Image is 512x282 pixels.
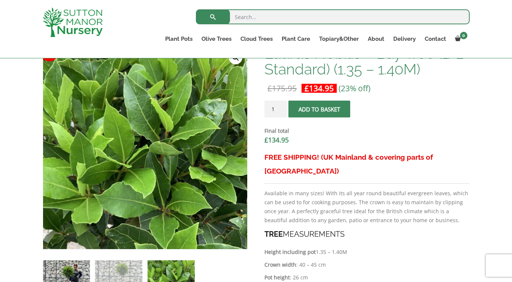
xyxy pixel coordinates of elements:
a: Delivery [389,34,420,44]
a: Contact [420,34,451,44]
span: (23% off) [339,83,370,94]
bdi: 134.95 [305,83,334,94]
span: 0 [460,32,467,39]
a: 0 [451,34,470,44]
bdi: 175.95 [267,83,297,94]
img: logo [43,7,103,37]
p: Available in many sizes! With its all year round beautiful evergreen leaves, which can be used to... [264,189,469,225]
h1: Laurus Nobilis – Bay Tree (1/2 Standard) (1.35 – 1.40M) [264,46,469,77]
span: £ [305,83,309,94]
strong: Crown width [264,261,296,268]
strong: Pot height [264,274,290,281]
input: Search... [196,9,470,24]
strong: Height including pot [264,248,316,255]
a: Plant Pots [161,34,197,44]
input: Product quantity [264,101,287,117]
span: £ [267,83,272,94]
p: : 26 cm [264,273,469,282]
button: Add to basket [288,101,350,117]
bdi: 134.95 [264,135,289,144]
a: Olive Trees [197,34,236,44]
p: : 40 – 45 cm [264,260,469,269]
span: £ [264,135,268,144]
dt: Final total [264,126,469,135]
a: Plant Care [277,34,315,44]
p: 1.35 – 1.40M [264,248,469,257]
h3: FREE SHIPPING! (UK Mainland & covering parts of [GEOGRAPHIC_DATA]) [264,150,469,178]
a: About [363,34,389,44]
strong: TREE [264,230,283,239]
h4: MEASUREMENTS [264,229,469,240]
a: Cloud Trees [236,34,277,44]
a: Topiary&Other [315,34,363,44]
